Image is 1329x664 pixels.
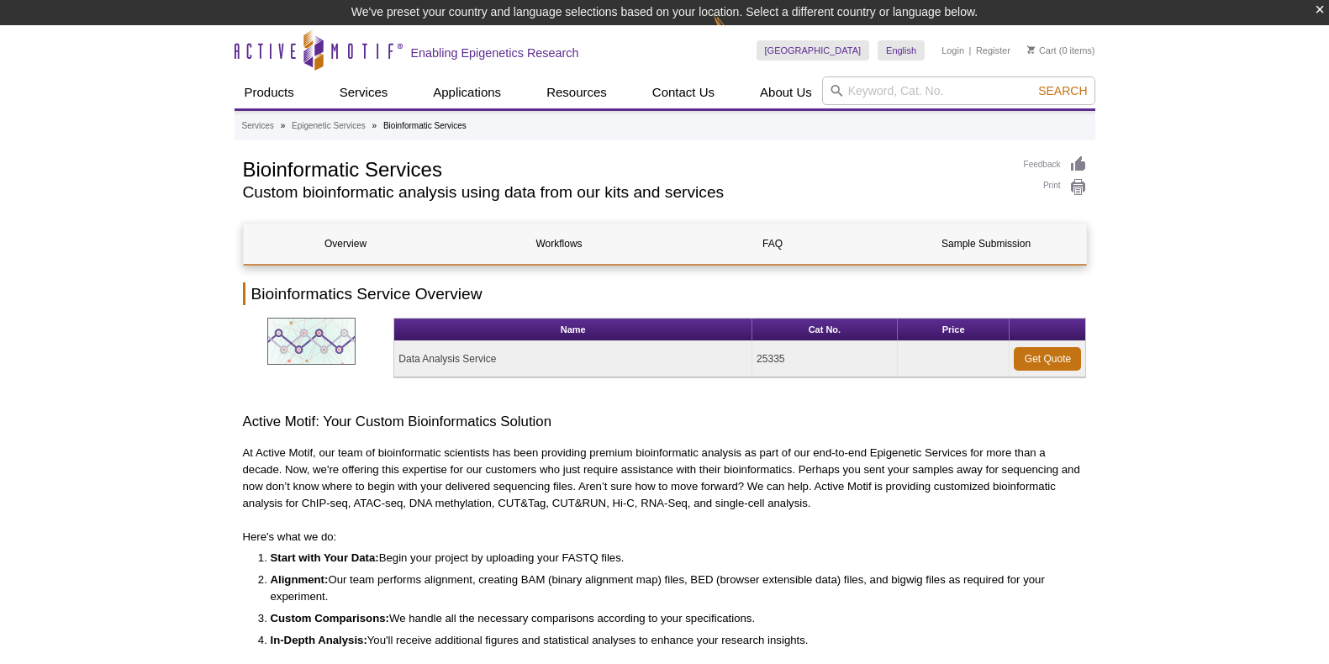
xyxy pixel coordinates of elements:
[642,76,725,108] a: Contact Us
[243,155,1007,181] h1: Bioinformatic Services
[750,76,822,108] a: About Us
[243,412,1087,432] h3: Active Motif: Your Custom Bioinformatics Solution
[423,76,511,108] a: Applications
[411,45,579,61] h2: Enabling Epigenetics Research
[394,341,752,377] td: Data Analysis Service
[271,550,1070,567] li: Begin your project by uploading your FASTQ files.
[271,610,1070,627] li: We handle all the necessary comparisons according to your specifications.
[757,40,870,61] a: [GEOGRAPHIC_DATA]
[271,573,329,586] strong: Alignment:
[1027,45,1057,56] a: Cart
[457,224,662,264] a: Workflows
[752,319,898,341] th: Cat No.
[292,119,366,134] a: Epigenetic Services
[372,121,377,130] li: »
[235,76,304,108] a: Products
[271,551,379,564] strong: Start with Your Data:
[1014,347,1081,371] a: Get Quote
[976,45,1010,56] a: Register
[941,45,964,56] a: Login
[713,13,757,52] img: Change Here
[1024,155,1087,174] a: Feedback
[671,224,875,264] a: FAQ
[242,119,274,134] a: Services
[271,572,1070,605] li: Our team performs alignment, creating BAM (binary alignment map) files, BED (browser extensible d...
[243,445,1087,512] p: At Active Motif, our team of bioinformatic scientists has been providing premium bioinformatic an...
[1027,40,1095,61] li: (0 items)
[969,40,972,61] li: |
[243,185,1007,200] h2: Custom bioinformatic analysis using data from our kits and services
[1024,178,1087,197] a: Print
[243,529,1087,545] p: Here's what we do:
[330,76,398,108] a: Services
[243,282,1087,305] h2: Bioinformatics Service Overview
[898,319,1010,341] th: Price
[878,40,925,61] a: English
[822,76,1095,105] input: Keyword, Cat. No.
[271,632,1070,649] li: You'll receive additional figures and statistical analyses to enhance your research insights.
[394,319,752,341] th: Name
[1033,83,1092,98] button: Search
[267,318,356,365] img: Bioinformatic data
[271,634,367,646] strong: In-Depth Analysis:
[536,76,617,108] a: Resources
[1027,45,1035,54] img: Your Cart
[752,341,898,377] td: 25335
[1038,84,1087,97] span: Search
[271,612,389,624] strong: Custom Comparisons:
[281,121,286,130] li: »
[884,224,1089,264] a: Sample Submission
[244,224,448,264] a: Overview
[383,121,467,130] li: Bioinformatic Services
